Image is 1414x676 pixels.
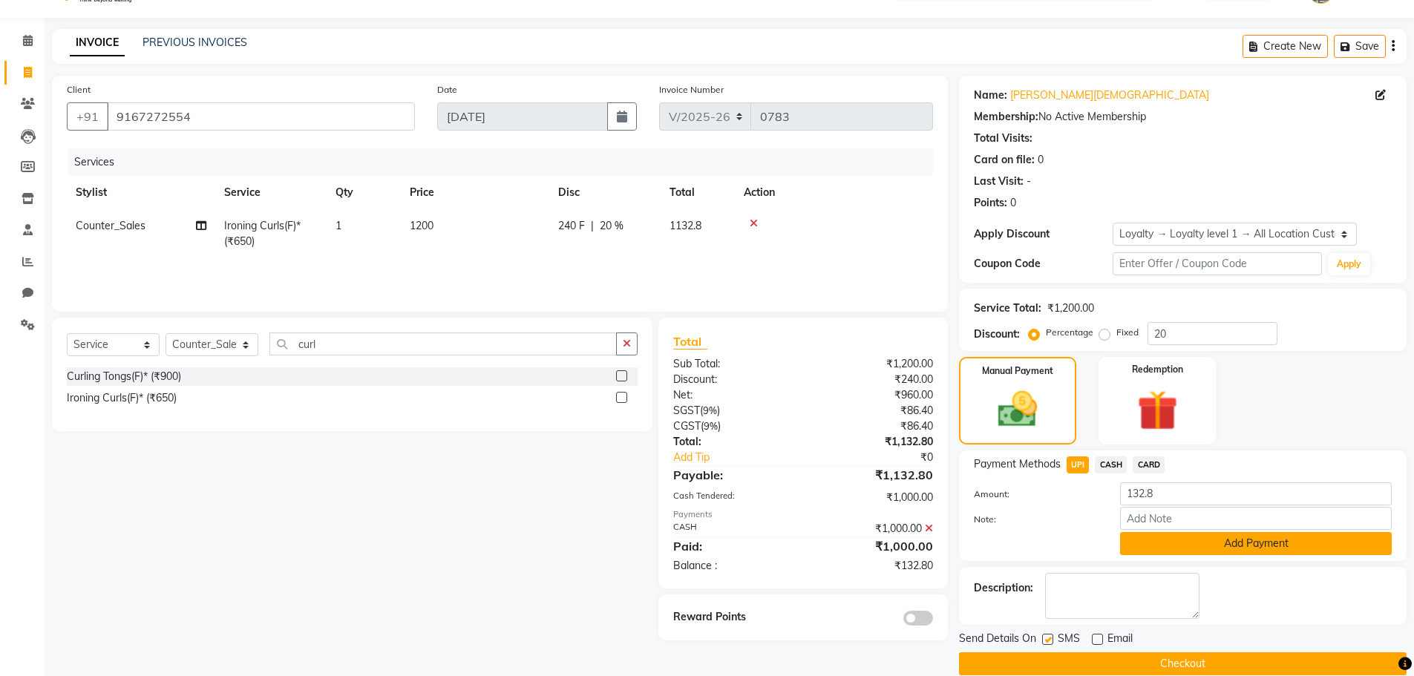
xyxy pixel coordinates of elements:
span: UPI [1067,456,1090,473]
label: Note: [963,513,1110,526]
span: 20 % [600,218,623,234]
div: Discount: [974,326,1020,342]
span: 240 F [558,218,585,234]
input: Search by Name/Mobile/Email/Code [107,102,415,131]
div: Ironing Curls(F)* (₹650) [67,390,177,406]
span: 1132.8 [670,219,701,232]
span: Ironing Curls(F)* (₹650) [224,219,301,248]
button: Add Payment [1120,532,1392,555]
label: Invoice Number [659,83,724,96]
th: Action [735,176,933,209]
div: - [1027,174,1031,189]
div: 0 [1038,152,1044,168]
button: Checkout [959,652,1407,675]
div: Name: [974,88,1007,103]
label: Percentage [1046,326,1093,339]
div: Discount: [662,372,803,387]
span: | [591,218,594,234]
span: 1200 [410,219,433,232]
button: Apply [1328,253,1370,275]
div: Total: [662,434,803,450]
th: Disc [549,176,661,209]
input: Search or Scan [269,332,617,355]
div: Coupon Code [974,256,1113,272]
span: Payment Methods [974,456,1061,472]
div: ( ) [662,419,803,434]
label: Client [67,83,91,96]
div: Sub Total: [662,356,803,372]
div: ₹1,200.00 [803,356,944,372]
div: ₹132.80 [803,558,944,574]
div: ₹960.00 [803,387,944,403]
span: CGST [673,419,701,433]
div: Total Visits: [974,131,1032,146]
span: Counter_Sales [76,219,145,232]
th: Total [661,176,735,209]
div: Net: [662,387,803,403]
span: Email [1107,631,1133,649]
div: Membership: [974,109,1038,125]
div: Card on file: [974,152,1035,168]
div: Balance : [662,558,803,574]
div: Reward Points [662,609,803,626]
img: _gift.svg [1125,385,1191,436]
span: Total [673,334,707,350]
div: CASH [662,521,803,536]
span: 9% [703,404,717,416]
div: Apply Discount [974,226,1113,242]
div: Payments [673,508,932,521]
span: CASH [1095,456,1127,473]
label: Redemption [1132,363,1183,376]
div: ₹1,000.00 [803,490,944,505]
span: SGST [673,404,700,417]
div: Last Visit: [974,174,1024,189]
div: Paid: [662,537,803,555]
span: Send Details On [959,631,1036,649]
div: ₹0 [827,450,944,465]
div: ( ) [662,403,803,419]
th: Stylist [67,176,215,209]
input: Enter Offer / Coupon Code [1113,252,1322,275]
div: ₹1,000.00 [803,537,944,555]
label: Date [437,83,457,96]
label: Amount: [963,488,1110,501]
a: PREVIOUS INVOICES [143,36,247,49]
div: ₹1,200.00 [1047,301,1094,316]
div: ₹1,132.80 [803,466,944,484]
th: Price [401,176,549,209]
span: CARD [1133,456,1165,473]
div: ₹240.00 [803,372,944,387]
button: Create New [1243,35,1328,58]
div: Curling Tongs(F)* (₹900) [67,369,181,384]
a: Add Tip [662,450,826,465]
th: Service [215,176,327,209]
div: Services [68,148,944,176]
div: ₹86.40 [803,419,944,434]
div: Description: [974,580,1033,596]
a: [PERSON_NAME][DEMOGRAPHIC_DATA] [1010,88,1209,103]
span: 9% [704,420,718,432]
div: Points: [974,195,1007,211]
label: Fixed [1116,326,1139,339]
button: Save [1334,35,1386,58]
div: ₹86.40 [803,403,944,419]
div: 0 [1010,195,1016,211]
div: No Active Membership [974,109,1392,125]
label: Manual Payment [982,364,1053,378]
input: Amount [1120,482,1392,505]
input: Add Note [1120,507,1392,530]
div: ₹1,132.80 [803,434,944,450]
div: Service Total: [974,301,1041,316]
span: SMS [1058,631,1080,649]
span: 1 [336,219,341,232]
th: Qty [327,176,401,209]
button: +91 [67,102,108,131]
a: INVOICE [70,30,125,56]
img: _cash.svg [986,387,1050,432]
div: Payable: [662,466,803,484]
div: ₹1,000.00 [803,521,944,536]
div: Cash Tendered: [662,490,803,505]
